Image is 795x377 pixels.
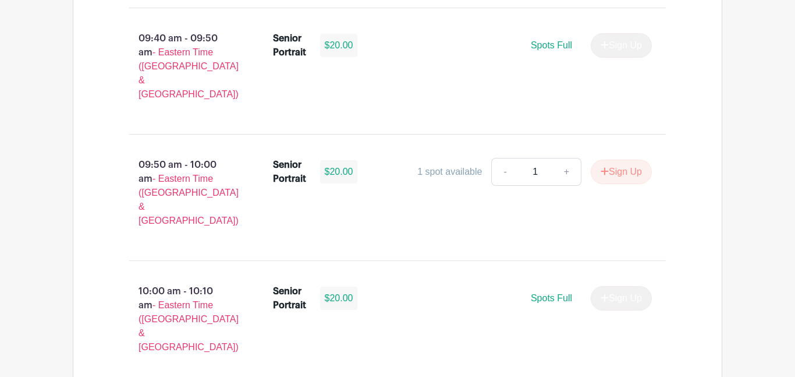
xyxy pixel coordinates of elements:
[139,174,239,226] span: - Eastern Time ([GEOGRAPHIC_DATA] & [GEOGRAPHIC_DATA])
[591,160,652,184] button: Sign Up
[139,47,239,99] span: - Eastern Time ([GEOGRAPHIC_DATA] & [GEOGRAPHIC_DATA])
[531,40,572,50] span: Spots Full
[273,284,306,312] div: Senior Portrait
[111,153,254,232] p: 09:50 am - 10:00 am
[320,287,358,310] div: $20.00
[111,27,254,106] p: 09:40 am - 09:50 am
[320,160,358,184] div: $20.00
[531,293,572,303] span: Spots Full
[320,34,358,57] div: $20.00
[273,31,306,59] div: Senior Portrait
[417,165,482,179] div: 1 spot available
[552,158,581,186] a: +
[491,158,518,186] a: -
[139,300,239,352] span: - Eastern Time ([GEOGRAPHIC_DATA] & [GEOGRAPHIC_DATA])
[273,158,306,186] div: Senior Portrait
[111,280,254,359] p: 10:00 am - 10:10 am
